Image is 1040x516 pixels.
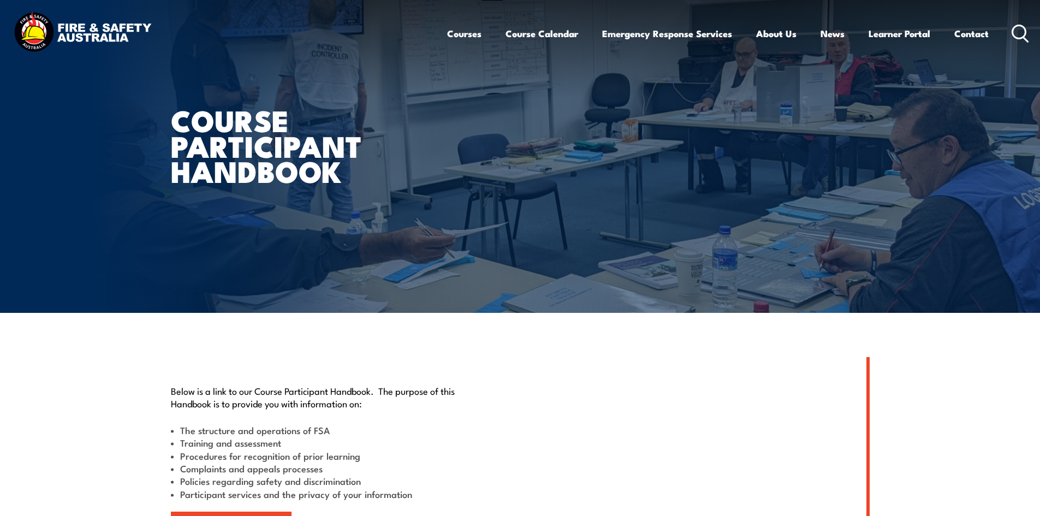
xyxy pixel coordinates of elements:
a: Courses [447,19,482,48]
a: Course Calendar [506,19,578,48]
li: Policies regarding safety and discrimination [171,475,470,487]
p: Below is a link to our Course Participant Handbook. The purpose of this Handbook is to provide yo... [171,384,470,410]
a: Emergency Response Services [602,19,732,48]
h1: Course Participant Handbook [171,107,441,183]
li: Complaints and appeals processes [171,462,470,475]
a: Learner Portal [869,19,930,48]
li: The structure and operations of FSA [171,424,470,436]
a: News [821,19,845,48]
li: Participant services and the privacy of your information [171,488,470,500]
li: Procedures for recognition of prior learning [171,449,470,462]
li: Training and assessment [171,436,470,449]
a: About Us [756,19,797,48]
a: Contact [954,19,989,48]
